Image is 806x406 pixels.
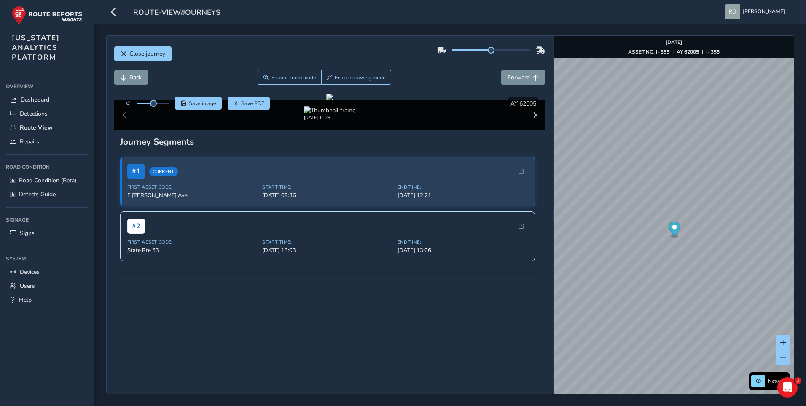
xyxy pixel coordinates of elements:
[262,184,392,190] span: Start Time:
[127,246,258,254] span: State Rte 53
[628,49,720,55] div: | |
[666,39,682,46] strong: [DATE]
[6,121,88,135] a: Route View
[20,124,53,132] span: Route View
[127,164,145,179] span: # 1
[6,279,88,293] a: Users
[12,6,82,25] img: rr logo
[262,246,392,254] span: [DATE] 13:03
[20,229,35,237] span: Signs
[19,190,56,198] span: Defects Guide
[398,246,528,254] span: [DATE] 13:06
[725,4,740,19] img: diamond-layout
[20,138,39,146] span: Repairs
[508,73,530,81] span: Forward
[120,136,540,148] div: Journey Segments
[189,100,216,107] span: Save image
[127,239,258,245] span: First Asset Code:
[706,49,720,55] strong: I- 355
[6,80,88,93] div: Overview
[6,161,88,173] div: Road Condition
[127,192,258,199] span: E [PERSON_NAME] Ave
[258,70,321,85] button: Zoom
[677,49,699,55] strong: AY 62005
[19,296,32,304] span: Help
[725,4,788,19] button: [PERSON_NAME]
[133,7,220,19] span: route-view/journeys
[304,106,355,114] img: Thumbnail frame
[743,4,785,19] span: [PERSON_NAME]
[6,252,88,265] div: System
[510,100,536,108] span: AY 62005
[6,293,88,307] a: Help
[321,70,392,85] button: Draw
[6,226,88,240] a: Signs
[149,167,178,176] span: Current
[795,377,801,384] span: 1
[228,97,270,110] button: PDF
[12,33,60,62] span: [US_STATE] ANALYTICS PLATFORM
[304,114,355,121] div: [DATE] 11:28
[398,184,528,190] span: End Time:
[19,176,76,184] span: Road Condition (Beta)
[768,378,787,384] span: Network
[628,49,669,55] strong: ASSET NO. I- 355
[271,74,316,81] span: Enable zoom mode
[127,184,258,190] span: First Asset Code:
[114,70,148,85] button: Back
[127,219,145,234] span: # 2
[6,135,88,149] a: Repairs
[21,96,49,104] span: Dashboard
[20,268,40,276] span: Devices
[398,239,528,245] span: End Time:
[241,100,264,107] span: Save PDF
[20,282,35,290] span: Users
[129,73,142,81] span: Back
[335,74,386,81] span: Enable drawing mode
[129,50,165,58] span: Close journey
[114,46,172,61] button: Close journey
[6,265,88,279] a: Devices
[777,377,798,398] iframe: Intercom live chat
[20,110,48,118] span: Detections
[501,70,545,85] button: Forward
[669,222,680,239] div: Map marker
[6,93,88,107] a: Dashboard
[6,187,88,201] a: Defects Guide
[6,214,88,226] div: Signage
[262,239,392,245] span: Start Time:
[6,107,88,121] a: Detections
[398,192,528,199] span: [DATE] 12:21
[175,97,222,110] button: Save
[262,192,392,199] span: [DATE] 09:36
[6,173,88,187] a: Road Condition (Beta)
